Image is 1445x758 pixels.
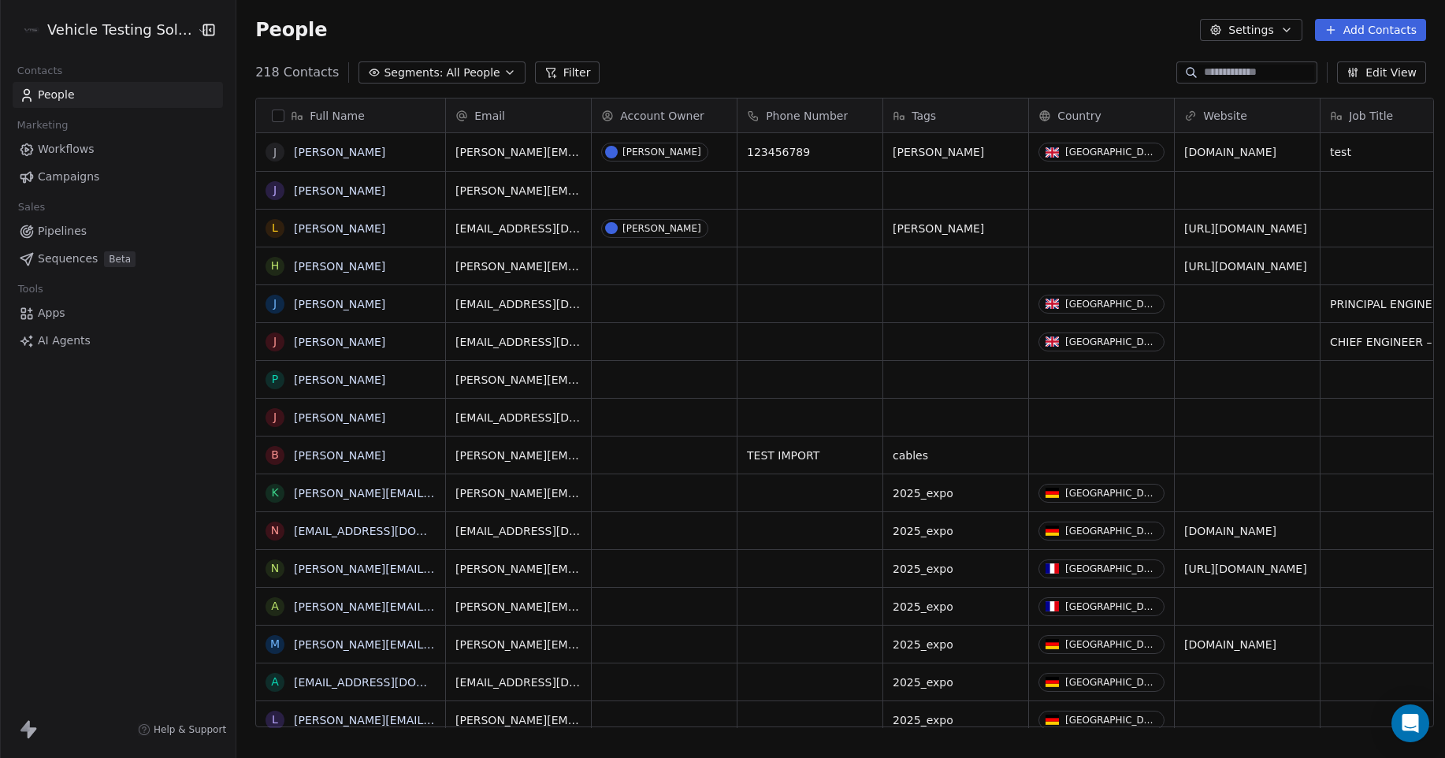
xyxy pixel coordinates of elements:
span: Sales [11,195,52,219]
div: [GEOGRAPHIC_DATA] [1065,147,1157,158]
span: cables [893,448,1019,463]
a: [PERSON_NAME] [294,449,385,462]
a: [DOMAIN_NAME] [1184,638,1276,651]
div: Account Owner [592,98,737,132]
a: AI Agents [13,328,223,354]
a: [URL][DOMAIN_NAME] [1184,563,1307,575]
span: All People [446,65,500,81]
span: 123456789 [747,144,873,160]
a: People [13,82,223,108]
div: [PERSON_NAME] [622,147,701,158]
div: [GEOGRAPHIC_DATA] [1065,601,1157,612]
span: [EMAIL_ADDRESS][DOMAIN_NAME] [455,674,581,690]
div: J [273,144,277,161]
button: Edit View [1337,61,1426,84]
div: a [271,674,279,690]
a: [PERSON_NAME] [294,298,385,310]
span: [PERSON_NAME][EMAIL_ADDRESS][DOMAIN_NAME] [455,561,581,577]
span: People [38,87,75,103]
a: Campaigns [13,164,223,190]
span: [PERSON_NAME][EMAIL_ADDRESS][DOMAIN_NAME] [455,372,581,388]
a: [EMAIL_ADDRESS][DOMAIN_NAME] [294,676,487,689]
span: Sequences [38,251,98,267]
div: Website [1175,98,1320,132]
a: Apps [13,300,223,326]
span: 2025_expo [893,712,1019,728]
div: [GEOGRAPHIC_DATA] [1065,563,1157,574]
a: [DOMAIN_NAME] [1184,525,1276,537]
div: [GEOGRAPHIC_DATA] [1065,677,1157,688]
div: n [271,560,279,577]
span: [PERSON_NAME][EMAIL_ADDRESS][DOMAIN_NAME] [455,599,581,615]
a: [PERSON_NAME][EMAIL_ADDRESS][DOMAIN_NAME] [294,487,578,500]
span: Full Name [310,108,365,124]
a: [URL][DOMAIN_NAME] [1184,222,1307,235]
div: [GEOGRAPHIC_DATA] [1065,526,1157,537]
span: [PERSON_NAME][EMAIL_ADDRESS][PERSON_NAME][DOMAIN_NAME] [455,144,581,160]
div: [GEOGRAPHIC_DATA] [1065,715,1157,726]
span: Help & Support [154,723,226,736]
span: Job Title [1349,108,1393,124]
span: 2025_expo [893,637,1019,652]
span: TEST IMPORT [747,448,873,463]
div: Phone Number [737,98,882,132]
a: Pipelines [13,218,223,244]
span: [PERSON_NAME][EMAIL_ADDRESS][DOMAIN_NAME] [455,712,581,728]
a: [DOMAIN_NAME] [1184,146,1276,158]
div: a [271,598,279,615]
a: SequencesBeta [13,246,223,272]
span: Pipelines [38,223,87,240]
a: [PERSON_NAME][EMAIL_ADDRESS][DOMAIN_NAME] [294,563,578,575]
span: Beta [104,251,136,267]
div: [GEOGRAPHIC_DATA] [1065,299,1157,310]
button: Settings [1200,19,1302,41]
span: 2025_expo [893,523,1019,539]
span: Apps [38,305,65,321]
a: [PERSON_NAME] [294,222,385,235]
div: Open Intercom Messenger [1391,704,1429,742]
span: [PERSON_NAME] [893,221,1019,236]
a: [PERSON_NAME][EMAIL_ADDRESS][DOMAIN_NAME] [294,600,578,613]
span: [PERSON_NAME][EMAIL_ADDRESS][PERSON_NAME][DOMAIN_NAME] [455,448,581,463]
div: m [270,636,280,652]
span: Workflows [38,141,95,158]
div: k [272,485,279,501]
span: AI Agents [38,333,91,349]
span: [EMAIL_ADDRESS][DOMAIN_NAME] [455,523,581,539]
span: [PERSON_NAME][EMAIL_ADDRESS][PERSON_NAME][DOMAIN_NAME] [455,183,581,199]
div: Email [446,98,591,132]
a: [PERSON_NAME] [294,336,385,348]
a: [EMAIL_ADDRESS][DOMAIN_NAME] [294,525,487,537]
div: Tags [883,98,1028,132]
span: [PERSON_NAME][EMAIL_ADDRESS][DOMAIN_NAME] [455,258,581,274]
span: 2025_expo [893,561,1019,577]
a: [PERSON_NAME] [294,373,385,386]
div: l [272,712,278,728]
div: J [273,295,277,312]
span: Country [1057,108,1101,124]
img: VTS%20Logo%20Darker.png [22,20,41,39]
div: [GEOGRAPHIC_DATA] [1065,336,1157,347]
button: Filter [535,61,600,84]
span: Vehicle Testing Solutions [47,20,193,40]
span: Website [1203,108,1247,124]
span: Tools [11,277,50,301]
span: 2025_expo [893,674,1019,690]
button: Add Contacts [1315,19,1426,41]
a: [PERSON_NAME][EMAIL_ADDRESS][DOMAIN_NAME] [294,714,578,726]
div: [GEOGRAPHIC_DATA] [1065,488,1157,499]
a: Workflows [13,136,223,162]
div: L [272,220,278,236]
div: Country [1029,98,1174,132]
span: [EMAIL_ADDRESS][DOMAIN_NAME] [455,334,581,350]
div: Full Name [256,98,445,132]
span: 2025_expo [893,599,1019,615]
a: [PERSON_NAME] [294,411,385,424]
div: grid [256,133,446,728]
span: Segments: [384,65,443,81]
a: [PERSON_NAME][EMAIL_ADDRESS][DOMAIN_NAME] [294,638,578,651]
div: J [273,333,277,350]
div: J [273,182,277,199]
div: [GEOGRAPHIC_DATA] [1065,639,1157,650]
span: [PERSON_NAME][EMAIL_ADDRESS][DOMAIN_NAME] [455,637,581,652]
